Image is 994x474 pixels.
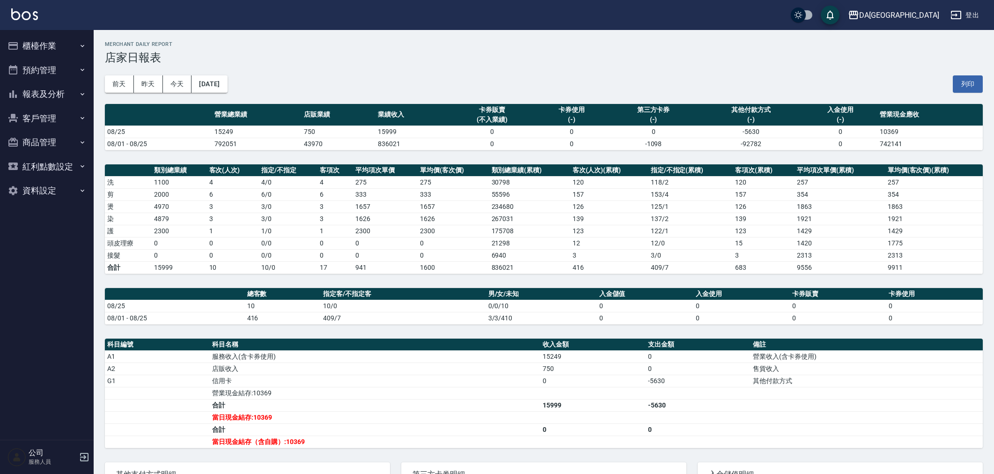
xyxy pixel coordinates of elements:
[795,213,885,225] td: 1921
[212,138,302,150] td: 792051
[134,75,163,93] button: 昨天
[259,237,317,249] td: 0 / 0
[105,237,152,249] td: 頭皮理療
[486,312,597,324] td: 3/3/410
[210,411,540,423] td: 當日現金結存:10369
[646,350,751,363] td: 0
[535,138,609,150] td: 0
[418,164,489,177] th: 單均價(客次價)
[105,213,152,225] td: 染
[152,164,206,177] th: 類別總業績
[302,104,376,126] th: 店販業績
[321,288,486,300] th: 指定客/不指定客
[648,237,733,249] td: 12 / 0
[4,58,90,82] button: 預約管理
[4,34,90,58] button: 櫃檯作業
[7,448,26,467] img: Person
[885,261,983,274] td: 9911
[489,213,570,225] td: 267031
[693,300,790,312] td: 0
[733,188,795,200] td: 157
[646,399,751,411] td: -5630
[353,261,418,274] td: 941
[570,188,648,200] td: 157
[105,225,152,237] td: 護
[4,155,90,179] button: 紅利點數設定
[105,176,152,188] td: 洗
[207,200,259,213] td: 3
[317,200,353,213] td: 3
[353,164,418,177] th: 平均項次單價
[795,225,885,237] td: 1429
[609,138,698,150] td: -1098
[207,237,259,249] td: 0
[733,176,795,188] td: 120
[449,138,535,150] td: 0
[105,164,983,274] table: a dense table
[693,288,790,300] th: 入金使用
[693,312,790,324] td: 0
[317,164,353,177] th: 客項次
[317,261,353,274] td: 17
[489,200,570,213] td: 234680
[886,288,983,300] th: 卡券使用
[207,225,259,237] td: 1
[353,188,418,200] td: 333
[105,375,210,387] td: G1
[418,213,489,225] td: 1626
[317,249,353,261] td: 0
[489,237,570,249] td: 21298
[733,237,795,249] td: 15
[317,237,353,249] td: 0
[418,225,489,237] td: 2300
[570,213,648,225] td: 139
[210,399,540,411] td: 合計
[105,339,210,351] th: 科目編號
[152,213,206,225] td: 4879
[11,8,38,20] img: Logo
[105,51,983,64] h3: 店家日報表
[210,350,540,363] td: 服務收入(含卡券使用)
[489,225,570,237] td: 175708
[611,105,696,115] div: 第三方卡券
[29,448,76,458] h5: 公司
[105,300,245,312] td: 08/25
[302,126,376,138] td: 750
[259,188,317,200] td: 6 / 0
[886,312,983,324] td: 0
[885,200,983,213] td: 1863
[207,213,259,225] td: 3
[210,423,540,436] td: 合計
[4,178,90,203] button: 資料設定
[210,339,540,351] th: 科目名稱
[700,105,801,115] div: 其他付款方式
[751,363,983,375] td: 售貨收入
[821,6,839,24] button: save
[212,104,302,126] th: 營業總業績
[648,188,733,200] td: 153 / 4
[540,423,645,436] td: 0
[317,225,353,237] td: 1
[597,288,693,300] th: 入金儲值
[105,350,210,363] td: A1
[210,387,540,399] td: 營業現金結存:10369
[105,138,212,150] td: 08/01 - 08/25
[795,188,885,200] td: 354
[486,288,597,300] th: 男/女/未知
[597,300,693,312] td: 0
[191,75,227,93] button: [DATE]
[646,423,751,436] td: 0
[259,225,317,237] td: 1 / 0
[885,164,983,177] th: 單均價(客次價)(累積)
[321,312,486,324] td: 409/7
[321,300,486,312] td: 10/0
[152,225,206,237] td: 2300
[152,200,206,213] td: 4970
[259,213,317,225] td: 3 / 0
[452,105,532,115] div: 卡券販賣
[885,213,983,225] td: 1921
[152,188,206,200] td: 2000
[418,249,489,261] td: 0
[795,237,885,249] td: 1420
[105,104,983,150] table: a dense table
